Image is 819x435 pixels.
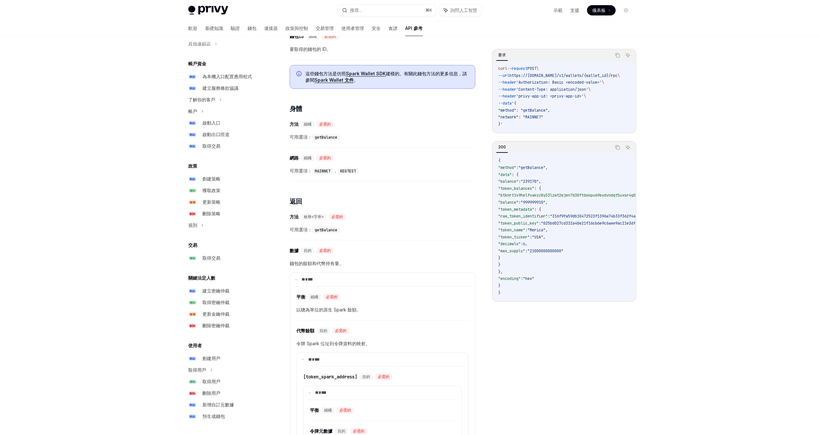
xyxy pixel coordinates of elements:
font: 要求 [498,52,506,57]
font: 要取得的錢包的 ID。 [290,46,331,52]
font: 搜尋... [350,7,362,13]
font: 目的 [320,328,327,333]
a: 支援 [570,7,579,14]
a: 刪除刪除策略 [183,208,265,219]
font: 可用選項： [290,134,312,140]
font: 目的 [362,374,370,379]
a: 郵政啟動出口匝道 [183,129,265,140]
button: 複製程式碼區塊中的內容 [613,51,622,60]
span: "token_balances" [498,186,534,191]
font: 交易 [188,242,197,248]
font: 這些錢包方法是仿照 [305,71,346,76]
a: 郵政新增自訂元數據 [183,399,265,411]
span: "239170" [521,179,539,184]
span: \ [618,73,620,78]
font: 刪除用戶 [202,390,220,396]
span: 'Content-Type: application/json' [516,87,588,92]
span: : [530,235,532,240]
span: --header [498,94,516,99]
button: 詢問人工智慧 [624,143,632,152]
font: 得到 [190,189,195,192]
font: 細繩 [324,408,332,413]
span: : [548,214,550,219]
span: : { [534,207,541,212]
span: "025bd027cd332a40e21f16cb6e9c6aee9ac11e3dff9508081b64fa8b27658b18b6" [541,221,694,226]
span: \ [584,94,586,99]
font: 錢包的餘額和代幣持有量。 [290,261,344,266]
font: 獲取政策 [202,188,220,193]
font: 得到 [190,256,195,260]
font: 政策與控制 [285,25,308,31]
a: 食譜 [388,21,397,36]
a: 得到取得交易 [183,252,265,264]
a: 郵政建立密鑰仲裁 [183,285,265,297]
font: 細繩 [304,155,312,161]
font: 歡迎 [188,25,197,31]
a: 郵政為本機入口配置應用程式 [183,71,265,82]
font: 啟動入口 [202,120,220,125]
font: 修補 [190,200,195,204]
font: 示範 [554,7,563,13]
font: 郵政 [190,357,195,360]
font: 取得用戶 [202,379,220,384]
font: 關鍵法定人數 [188,275,215,281]
button: 詢問人工智慧 [439,5,482,16]
font: ⌘ [425,8,429,13]
button: 切換暗模式 [621,5,631,15]
span: 6 [523,241,525,246]
span: } [498,290,500,295]
span: , [543,235,545,240]
span: : [518,200,521,205]
font: 支援 [570,7,579,13]
font: 方法 [290,214,299,220]
span: "999999910" [521,200,545,205]
font: 郵政 [190,144,195,148]
span: "Merica" [527,227,545,233]
a: 交易管理 [316,21,334,36]
span: }, [498,269,503,274]
span: "hex" [523,276,534,281]
font: 使用者 [188,343,202,348]
font: 錢包ID [290,33,304,39]
font: 郵政 [190,121,195,125]
a: 郵政創建用戶 [183,353,265,364]
font: 連接器 [264,25,278,31]
font: 安全 [372,25,381,31]
span: : [521,241,523,246]
font: 帳戶資金 [188,61,206,66]
font: 建立密鑰仲裁 [202,288,229,293]
a: 錢包 [247,21,256,36]
font: 枚舉<字串> [304,214,324,219]
span: "decimals" [498,241,521,246]
font: 必需的 [378,374,389,379]
font: 必需的 [326,294,338,300]
svg: 資訊 [296,71,303,78]
span: : [525,227,527,233]
font: 細繩 [311,294,318,300]
button: 詢問人工智慧 [624,51,632,60]
font: 郵政 [190,133,195,136]
font: 取得用戶 [188,367,206,373]
span: , [545,200,548,205]
font: 帳戶 [188,108,197,114]
font: 必需的 [335,328,347,333]
span: "token_public_key" [498,221,539,226]
span: : [525,248,527,254]
span: , [545,227,548,233]
font: 新增自訂元數據 [202,402,234,407]
span: "21000000000000" [527,248,563,254]
font: 郵政 [190,177,195,181]
font: 使用者管理 [341,25,364,31]
a: 連接器 [264,21,278,36]
font: 令牌 Spark 位址到令牌資料的映射。 [296,341,370,346]
font: [token_spark_address] [303,374,357,380]
font: 建模的。有關此錢包方法的更多信息，請參閱 [305,71,467,83]
font: 刪除 [190,324,195,328]
font: API 參考 [405,25,423,31]
font: 更新金鑰仲裁 [202,311,229,317]
a: 得到獲取政策 [183,185,265,196]
font: 預生成錢包 [202,413,225,419]
a: 修補更新金鑰仲裁 [183,308,265,320]
span: "btknrt1x9helfvakyz8y53lzwt2wjen7d30ft6skpu69eydvndqt5uxsr4q0zvugn" [498,193,649,198]
a: 修補更新策略 [183,196,265,208]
